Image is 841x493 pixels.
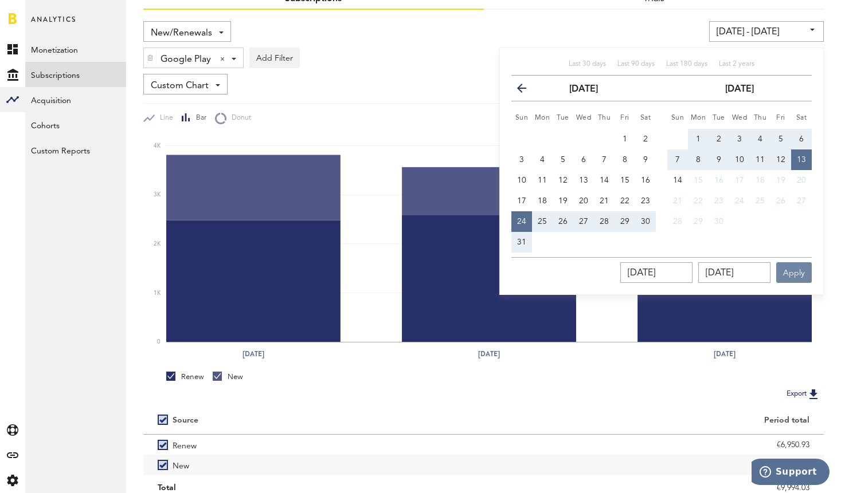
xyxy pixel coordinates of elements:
[573,149,594,170] button: 6
[573,211,594,232] button: 27
[776,197,785,205] span: 26
[791,170,812,191] button: 20
[735,156,744,164] span: 10
[173,416,198,425] div: Source
[161,50,211,69] span: Google Play
[154,290,161,296] text: 1K
[249,48,300,68] button: Add Filter
[666,61,707,68] span: Last 180 days
[538,218,547,226] span: 25
[511,191,532,211] button: 17
[598,115,611,121] small: Thursday
[667,170,688,191] button: 14
[25,137,126,163] a: Custom Reports
[770,129,791,149] button: 5
[635,129,656,149] button: 2
[688,129,709,149] button: 1
[714,176,723,184] span: 16
[717,156,721,164] span: 9
[569,61,606,68] span: Last 30 days
[688,211,709,232] button: 29
[538,197,547,205] span: 18
[594,170,615,191] button: 14
[478,349,500,359] text: [DATE]
[667,211,688,232] button: 28
[515,115,529,121] small: Sunday
[620,115,629,121] small: Friday
[226,113,251,123] span: Donut
[776,115,785,121] small: Friday
[696,156,701,164] span: 8
[511,170,532,191] button: 10
[750,170,770,191] button: 18
[797,176,806,184] span: 20
[594,191,615,211] button: 21
[532,170,553,191] button: 11
[558,197,568,205] span: 19
[717,135,721,143] span: 2
[779,135,783,143] span: 5
[737,135,742,143] span: 3
[615,129,635,149] button: 1
[691,115,706,121] small: Monday
[635,149,656,170] button: 9
[517,238,526,246] span: 31
[709,129,729,149] button: 2
[553,149,573,170] button: 5
[675,156,680,164] span: 7
[532,149,553,170] button: 4
[694,218,703,226] span: 29
[714,218,723,226] span: 30
[791,191,812,211] button: 27
[600,197,609,205] span: 21
[698,262,770,283] input: __.__.____
[553,170,573,191] button: 12
[540,156,545,164] span: 4
[620,218,629,226] span: 29
[602,156,607,164] span: 7
[532,191,553,211] button: 18
[709,211,729,232] button: 30
[735,197,744,205] span: 24
[579,176,588,184] span: 13
[535,115,550,121] small: Monday
[673,176,682,184] span: 14
[569,85,598,94] strong: [DATE]
[725,85,754,94] strong: [DATE]
[173,435,197,455] span: Renew
[173,455,189,475] span: New
[581,156,586,164] span: 6
[623,135,627,143] span: 1
[696,135,701,143] span: 1
[694,176,703,184] span: 15
[31,13,76,37] span: Analytics
[213,372,243,382] div: New
[558,218,568,226] span: 26
[617,61,655,68] span: Last 90 days
[635,211,656,232] button: 30
[688,170,709,191] button: 15
[25,37,126,62] a: Monetization
[557,115,569,121] small: Tuesday
[517,176,526,184] span: 10
[750,191,770,211] button: 25
[635,170,656,191] button: 16
[498,436,810,453] div: €6,950.93
[797,156,806,164] span: 13
[561,156,565,164] span: 5
[620,197,629,205] span: 22
[750,149,770,170] button: 11
[752,459,830,487] iframe: Opens a widget where you can find more information
[538,176,547,184] span: 11
[511,232,532,253] button: 31
[729,149,750,170] button: 10
[799,135,804,143] span: 6
[532,211,553,232] button: 25
[714,197,723,205] span: 23
[25,112,126,137] a: Cohorts
[498,456,810,474] div: €3,043.10
[729,129,750,149] button: 3
[643,156,648,164] span: 9
[157,339,161,345] text: 0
